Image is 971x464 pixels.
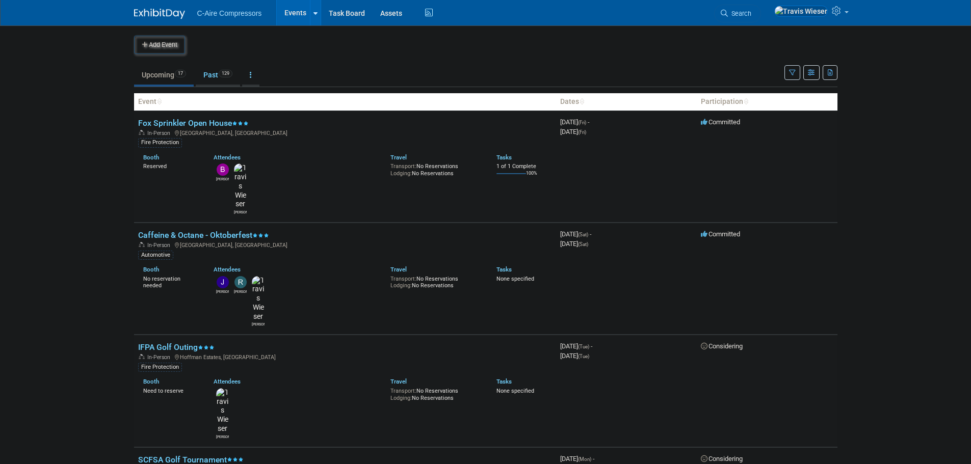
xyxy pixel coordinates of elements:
span: None specified [496,388,534,394]
span: 17 [175,70,186,77]
span: Lodging: [390,395,412,401]
img: Travis Wieser [216,388,229,433]
a: IFPA Golf Outing [138,342,215,352]
img: Travis Wieser [774,6,828,17]
th: Event [134,93,556,111]
div: Roger Bergfeld [234,288,247,294]
span: (Mon) [578,456,591,462]
span: C-Aire Compressors [197,9,262,17]
a: Booth [143,154,159,161]
div: Travis Wieser [252,321,265,327]
img: Roger Bergfeld [234,276,247,288]
span: In-Person [147,130,173,137]
span: Considering [701,455,743,462]
img: In-Person Event [139,354,145,359]
span: [DATE] [560,128,586,135]
div: No Reservations No Reservations [390,386,481,401]
img: Bryan Staszak [217,163,229,176]
div: Need to reserve [143,386,199,395]
span: - [590,230,591,238]
span: (Tue) [578,353,589,359]
div: Hoffman Estates, [GEOGRAPHIC_DATA] [138,352,552,361]
a: Caffeine & Octane - Oktoberfest [138,230,269,240]
th: Dates [556,93,697,111]
img: In-Person Event [139,242,145,247]
span: Committed [701,118,740,126]
div: Travis Wieser [234,209,247,215]
span: Transport: [390,163,416,170]
a: Travel [390,154,407,161]
a: Tasks [496,154,512,161]
span: - [588,118,589,126]
a: Attendees [214,378,241,385]
a: Sort by Event Name [156,97,162,105]
span: None specified [496,276,534,282]
span: Transport: [390,276,416,282]
div: No Reservations No Reservations [390,161,481,177]
span: (Sat) [578,241,588,247]
div: [GEOGRAPHIC_DATA], [GEOGRAPHIC_DATA] [138,240,552,249]
div: Fire Protection [138,363,182,372]
img: Jason Hedeen [217,276,229,288]
button: Add Event [134,36,185,54]
img: ExhibitDay [134,9,185,19]
div: 1 of 1 Complete [496,163,552,170]
a: Search [714,5,761,22]
span: In-Person [147,354,173,361]
a: Upcoming17 [134,65,194,85]
div: Bryan Staszak [216,176,229,182]
span: Transport: [390,388,416,394]
td: 100% [526,171,537,184]
span: [DATE] [560,240,588,248]
a: Past129 [196,65,240,85]
span: (Sat) [578,232,588,237]
span: In-Person [147,242,173,249]
a: Tasks [496,378,512,385]
span: [DATE] [560,230,591,238]
span: Considering [701,342,743,350]
span: (Tue) [578,344,589,349]
span: (Fri) [578,129,586,135]
a: Booth [143,378,159,385]
span: 129 [219,70,232,77]
span: Committed [701,230,740,238]
div: No reservation needed [143,274,199,289]
span: Lodging: [390,170,412,177]
div: Reserved [143,161,199,170]
img: Travis Wieser [252,276,265,321]
div: Travis Wieser [216,433,229,440]
div: Fire Protection [138,138,182,147]
th: Participation [697,93,837,111]
a: Fox Sprinkler Open House [138,118,249,128]
span: (Fri) [578,120,586,125]
span: - [591,342,592,350]
div: Automotive [138,251,173,260]
div: Jason Hedeen [216,288,229,294]
a: Sort by Start Date [579,97,584,105]
a: Travel [390,266,407,273]
span: - [593,455,594,462]
img: Travis Wieser [234,163,247,209]
span: [DATE] [560,342,592,350]
a: Tasks [496,266,512,273]
a: Attendees [214,154,241,161]
span: Lodging: [390,282,412,289]
span: [DATE] [560,352,589,360]
span: [DATE] [560,118,589,126]
div: [GEOGRAPHIC_DATA], [GEOGRAPHIC_DATA] [138,128,552,137]
a: Booth [143,266,159,273]
div: No Reservations No Reservations [390,274,481,289]
a: Travel [390,378,407,385]
img: In-Person Event [139,130,145,135]
a: Attendees [214,266,241,273]
span: [DATE] [560,455,594,462]
a: Sort by Participation Type [743,97,748,105]
span: Search [728,10,751,17]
